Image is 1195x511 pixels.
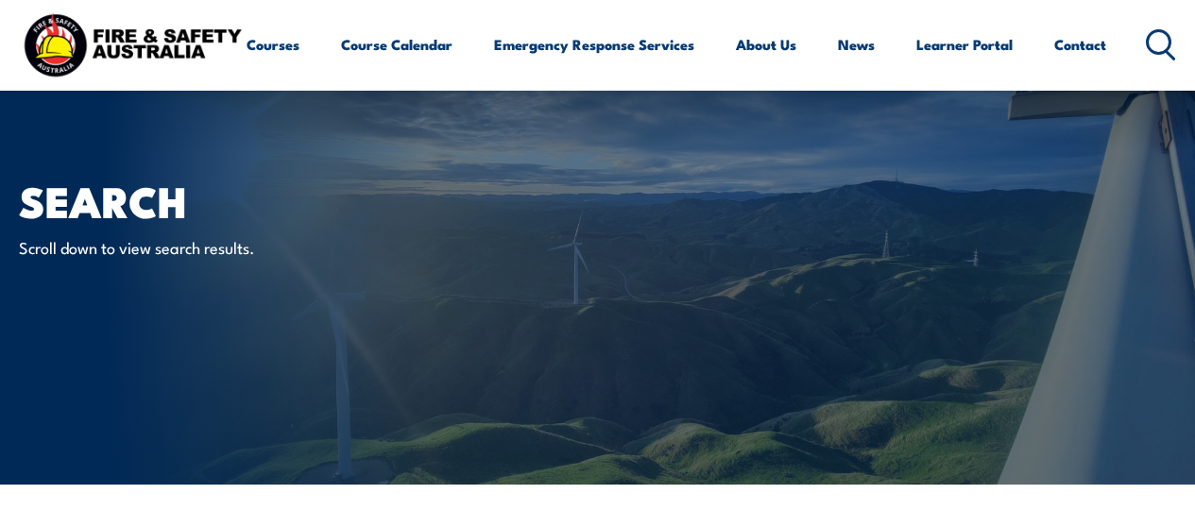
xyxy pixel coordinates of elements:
a: About Us [736,22,796,67]
a: Courses [247,22,299,67]
h1: Search [19,181,486,218]
a: News [838,22,875,67]
a: Learner Portal [916,22,1013,67]
a: Course Calendar [341,22,452,67]
a: Contact [1054,22,1106,67]
p: Scroll down to view search results. [19,236,364,258]
a: Emergency Response Services [494,22,694,67]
